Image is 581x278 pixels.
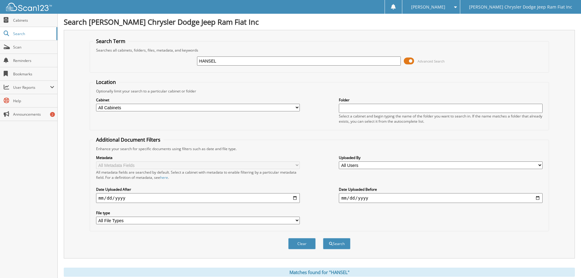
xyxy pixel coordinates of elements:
[13,112,54,117] span: Announcements
[64,17,575,27] h1: Search [PERSON_NAME] Chrysler Dodge Jeep Ram Fiat Inc
[160,175,168,180] a: here
[13,31,53,36] span: Search
[93,88,546,94] div: Optionally limit your search to a particular cabinet or folder
[93,146,546,151] div: Enhance your search for specific documents using filters such as date and file type.
[469,5,572,9] span: [PERSON_NAME] Chrysler Dodge Jeep Ram Fiat Inc
[411,5,445,9] span: [PERSON_NAME]
[339,193,543,203] input: end
[13,85,50,90] span: User Reports
[50,112,55,117] div: 2
[64,268,575,277] div: Matches found for "HANSEL"
[13,18,54,23] span: Cabinets
[13,58,54,63] span: Reminders
[96,155,300,160] label: Metadata
[93,136,163,143] legend: Additional Document Filters
[96,187,300,192] label: Date Uploaded After
[96,97,300,103] label: Cabinet
[6,3,52,11] img: scan123-logo-white.svg
[96,193,300,203] input: start
[93,38,128,45] legend: Search Term
[418,59,445,63] span: Advanced Search
[323,238,350,249] button: Search
[13,45,54,50] span: Scan
[93,79,119,85] legend: Location
[339,114,543,124] div: Select a cabinet and begin typing the name of the folder you want to search in. If the name match...
[288,238,316,249] button: Clear
[93,48,546,53] div: Searches all cabinets, folders, files, metadata, and keywords
[339,97,543,103] label: Folder
[339,187,543,192] label: Date Uploaded Before
[13,71,54,77] span: Bookmarks
[13,98,54,103] span: Help
[339,155,543,160] label: Uploaded By
[96,210,300,215] label: File type
[96,170,300,180] div: All metadata fields are searched by default. Select a cabinet with metadata to enable filtering b...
